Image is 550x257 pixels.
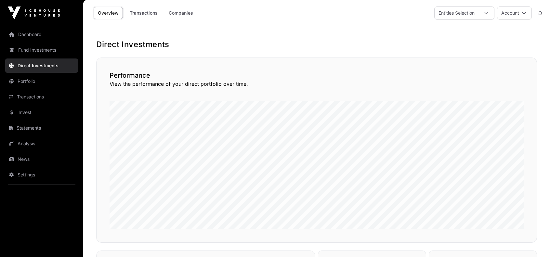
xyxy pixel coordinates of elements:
[5,105,78,120] a: Invest
[110,71,524,80] h2: Performance
[5,136,78,151] a: Analysis
[164,7,197,19] a: Companies
[96,39,537,50] h1: Direct Investments
[517,226,550,257] iframe: Chat Widget
[5,121,78,135] a: Statements
[5,168,78,182] a: Settings
[125,7,162,19] a: Transactions
[5,58,78,73] a: Direct Investments
[8,6,60,19] img: Icehouse Ventures Logo
[5,152,78,166] a: News
[110,80,524,88] p: View the performance of your direct portfolio over time.
[497,6,532,19] button: Account
[94,7,123,19] a: Overview
[5,90,78,104] a: Transactions
[435,7,478,19] div: Entities Selection
[5,27,78,42] a: Dashboard
[5,43,78,57] a: Fund Investments
[5,74,78,88] a: Portfolio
